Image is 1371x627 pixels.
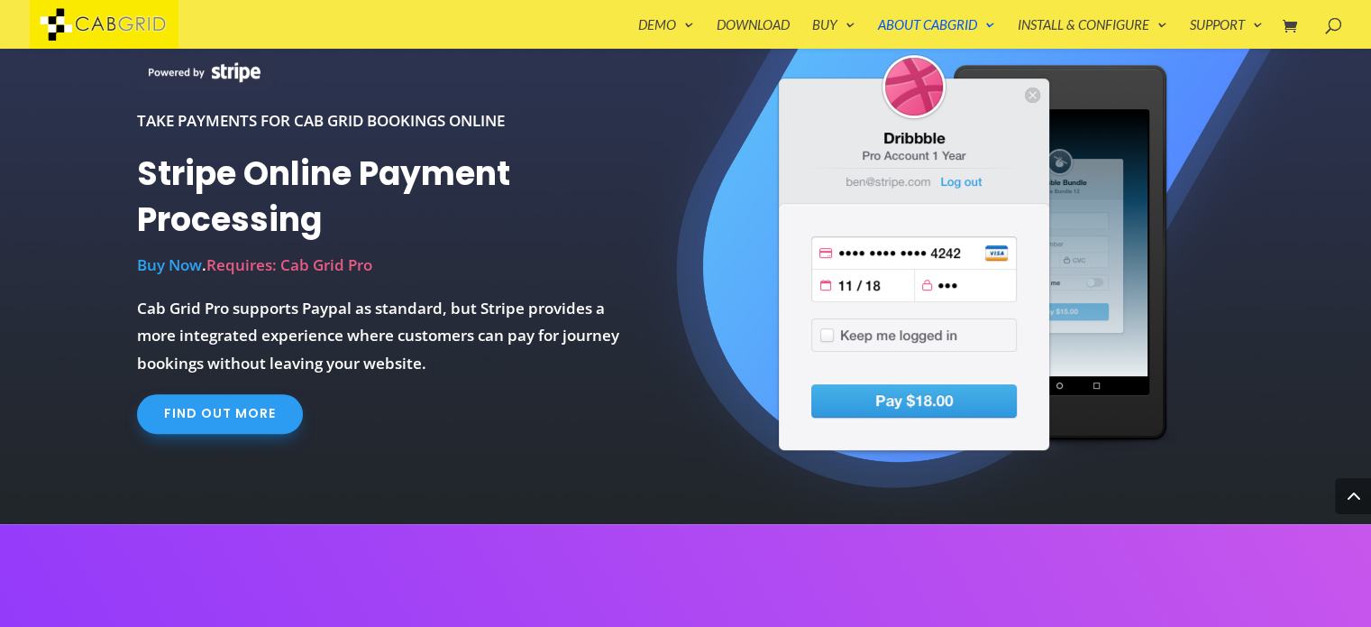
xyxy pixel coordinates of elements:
p: Cab Grid Pro supports Paypal as standard, but Stripe provides a more integrated experience where ... [137,295,633,378]
a: Buy [812,18,855,49]
p: . [137,252,633,295]
a: CabGrid Taxi Plugin [30,13,178,32]
a: Demo [638,18,694,49]
h1: Stripe Online Payment Processing [137,152,633,252]
a: About CabGrid [878,18,995,49]
a: Download [717,18,790,49]
span: Requires: Cab Grid Pro [206,254,372,275]
a: Support [1190,18,1263,49]
a: Find out more [137,394,303,434]
a: Install & Configure [1018,18,1167,49]
div: Take payments for Cab Grid bookings online [137,107,633,135]
a: Buy Now [137,254,202,275]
